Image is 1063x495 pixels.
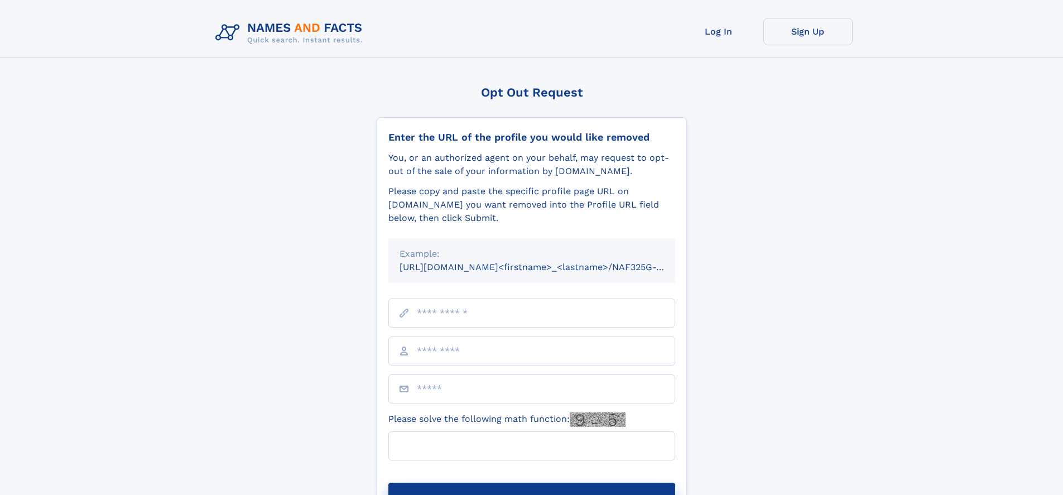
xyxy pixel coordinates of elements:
[388,151,675,178] div: You, or an authorized agent on your behalf, may request to opt-out of the sale of your informatio...
[388,131,675,143] div: Enter the URL of the profile you would like removed
[674,18,763,45] a: Log In
[388,185,675,225] div: Please copy and paste the specific profile page URL on [DOMAIN_NAME] you want removed into the Pr...
[388,412,626,427] label: Please solve the following math function:
[377,85,687,99] div: Opt Out Request
[211,18,372,48] img: Logo Names and Facts
[400,247,664,261] div: Example:
[763,18,853,45] a: Sign Up
[400,262,696,272] small: [URL][DOMAIN_NAME]<firstname>_<lastname>/NAF325G-xxxxxxxx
